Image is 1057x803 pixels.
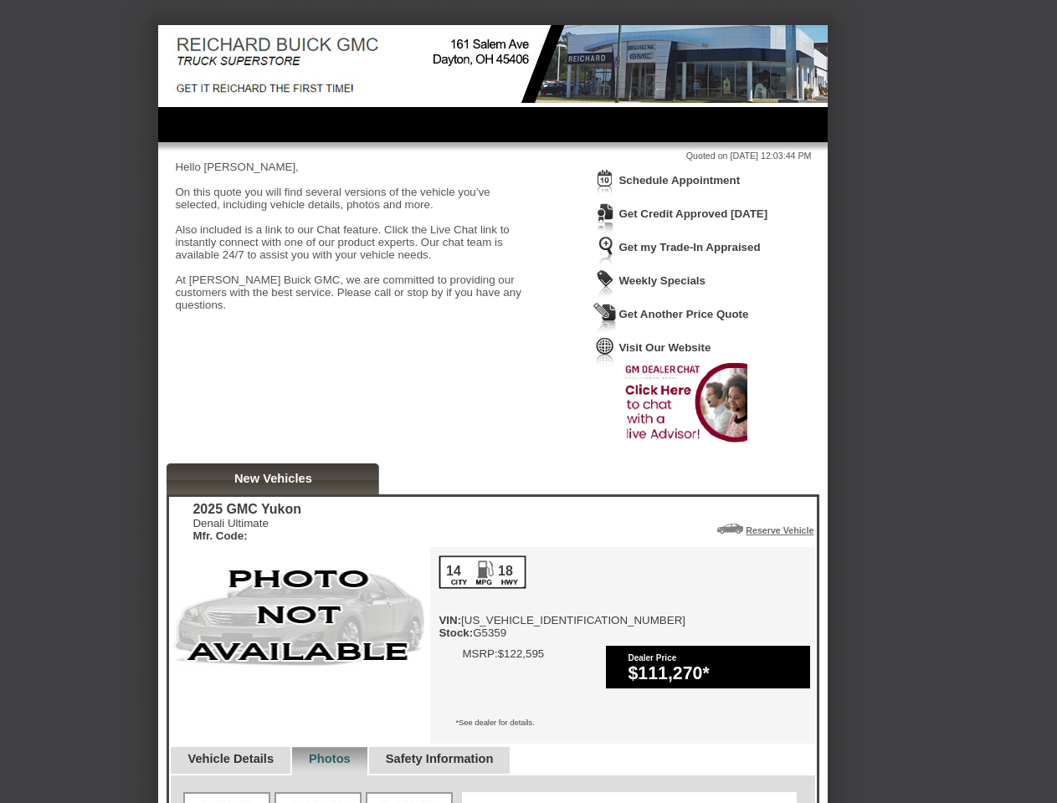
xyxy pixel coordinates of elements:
[430,706,815,744] div: *See dealer for details.
[622,361,747,444] img: gm-dealer-chat-red.jpg
[593,336,617,367] img: Icon_VisitWebsite.png
[309,752,351,765] a: Photos
[439,627,473,639] b: Stock:
[593,236,617,267] img: Icon_TradeInAppraisal.png
[618,308,748,320] a: Get Another Price Quote
[462,647,497,660] td: MSRP:
[386,752,494,765] a: Safety Information
[234,472,312,485] a: New Vehicles
[175,151,811,161] div: Quoted on [DATE] 12:03:44 PM
[618,241,760,253] a: Get my Trade-In Appraised
[628,653,676,662] font: Dealer Price
[169,547,430,685] img: 2025 GMC Yukon
[746,525,813,535] a: Reserve Vehicle
[187,752,274,765] a: Vehicle Details
[618,174,740,187] a: Schedule Appointment
[628,663,802,684] div: $111,270*
[192,529,247,542] b: Mfr. Code:
[593,269,617,300] img: Icon_WeeklySpecials.png
[593,169,617,200] img: Icon_ScheduleAppointment.png
[593,303,617,334] img: Icon_GetQuote.png
[439,555,685,639] div: [US_VEHICLE_IDENTIFICATION_NUMBER] G5359
[618,341,711,354] a: Visit Our Website
[618,207,767,220] a: Get Credit Approved [DATE]
[496,564,514,579] div: 18
[717,524,743,534] img: Icon_ReserveVehicleCar.png
[439,614,461,627] b: VIN:
[192,517,301,542] div: Denali Ultimate
[192,502,301,517] div: 2025 GMC Yukon
[498,647,545,660] td: $122,595
[618,274,705,287] a: Weekly Specials
[444,564,462,579] div: 14
[175,161,526,324] div: Hello [PERSON_NAME], On this quote you will find several versions of the vehicle you’ve selected,...
[593,202,617,233] img: Icon_CreditApproval.png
